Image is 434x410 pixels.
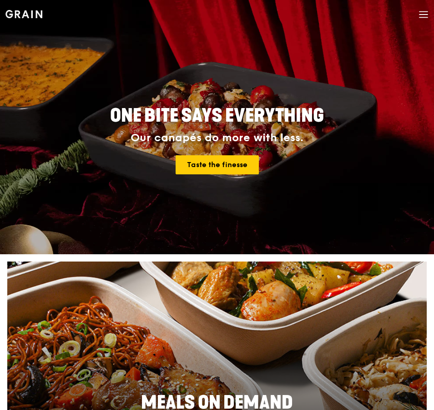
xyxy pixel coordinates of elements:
[176,155,259,174] a: Taste the finesse
[53,132,381,144] div: Our canapés do more with less.
[110,105,324,127] span: ONE BITE SAYS EVERYTHING
[5,10,42,18] img: Grain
